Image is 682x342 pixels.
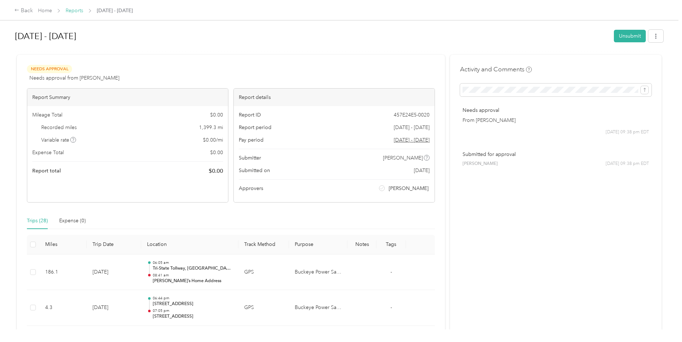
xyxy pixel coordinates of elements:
td: 4.3 [39,290,87,326]
span: Approvers [239,185,263,192]
span: [DATE] [414,167,430,174]
p: [STREET_ADDRESS] [153,301,233,307]
span: Recorded miles [41,124,77,131]
span: - [390,269,392,275]
span: [DATE] - [DATE] [394,124,430,131]
div: Report details [234,89,435,106]
span: Report ID [239,111,261,119]
span: Needs approval from [PERSON_NAME] [29,74,119,82]
span: Expense Total [32,149,64,156]
span: Go to pay period [394,136,430,144]
span: Pay period [239,136,264,144]
td: Buckeye Power Sales [289,290,347,326]
p: 07:05 pm [153,308,233,313]
th: Notes [347,235,376,255]
span: $ 0.00 [210,149,223,156]
th: Tags [376,235,406,255]
p: [STREET_ADDRESS] [153,313,233,320]
span: [PERSON_NAME] [389,185,428,192]
span: [DATE] - [DATE] [97,7,133,14]
span: Mileage Total [32,111,62,119]
td: [DATE] [87,255,141,290]
th: Location [141,235,238,255]
span: [DATE] 09:38 pm EDT [606,129,649,136]
span: [PERSON_NAME] [383,154,423,162]
p: [PERSON_NAME]’s Home Address [153,278,233,284]
div: Report Summary [27,89,228,106]
iframe: Everlance-gr Chat Button Frame [642,302,682,342]
span: Variable rate [41,136,76,144]
p: 06:05 am [153,260,233,265]
a: Home [38,8,52,14]
span: $ 0.00 [210,111,223,119]
div: Expense (0) [59,217,86,225]
span: Submitter [239,154,261,162]
span: $ 0.00 [209,167,223,175]
p: 08:41 am [153,273,233,278]
td: GPS [238,255,289,290]
span: [PERSON_NAME] [463,161,498,167]
h1: Aug 1 - 31, 2025 [15,28,609,45]
th: Miles [39,235,87,255]
p: Submitted for approval [463,151,649,158]
td: [DATE] [87,290,141,326]
td: GPS [238,290,289,326]
span: $ 0.00 / mi [203,136,223,144]
p: Needs approval [463,106,649,114]
span: - [390,304,392,310]
span: Submitted on [239,167,270,174]
th: Purpose [289,235,347,255]
td: 186.1 [39,255,87,290]
span: [DATE] 09:38 pm EDT [606,161,649,167]
th: Track Method [238,235,289,255]
span: Report period [239,124,271,131]
button: Unsubmit [614,30,646,42]
span: Report total [32,167,61,175]
td: Buckeye Power Sales [289,255,347,290]
a: Reports [66,8,83,14]
h4: Activity and Comments [460,65,532,74]
span: Needs Approval [27,65,72,73]
p: 06:44 pm [153,296,233,301]
th: Trip Date [87,235,141,255]
span: 457E24E5-0020 [394,111,430,119]
p: Tri-State Tollway, [GEOGRAPHIC_DATA], [GEOGRAPHIC_DATA], [GEOGRAPHIC_DATA] [153,265,233,272]
span: 1,399.3 mi [199,124,223,131]
div: Trips (28) [27,217,48,225]
div: Back [14,6,33,15]
p: From [PERSON_NAME] [463,117,649,124]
